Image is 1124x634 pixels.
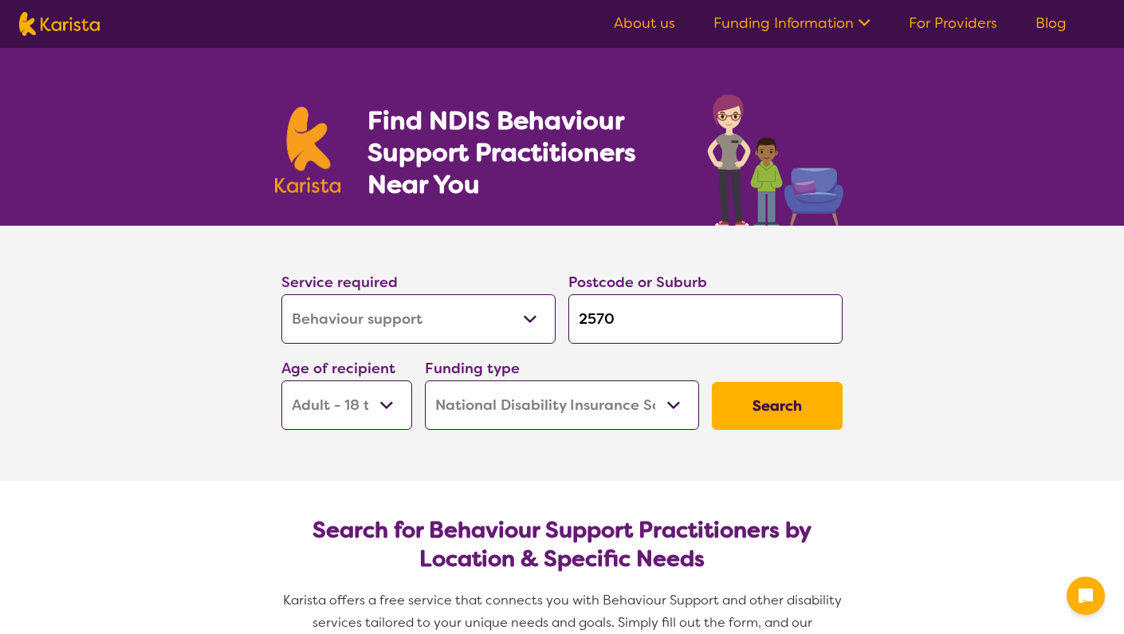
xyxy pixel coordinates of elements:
h2: Search for Behaviour Support Practitioners by Location & Specific Needs [294,516,830,573]
img: behaviour-support [703,86,849,226]
label: Age of recipient [281,359,395,378]
button: Search [712,382,843,430]
a: Funding Information [713,14,871,33]
h1: Find NDIS Behaviour Support Practitioners Near You [367,104,676,200]
label: Funding type [425,359,520,378]
input: Type [568,294,843,344]
img: Karista logo [275,107,340,193]
a: For Providers [909,14,997,33]
a: Blog [1036,14,1067,33]
label: Service required [281,273,398,292]
a: About us [614,14,675,33]
img: Karista logo [19,12,100,36]
label: Postcode or Suburb [568,273,707,292]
